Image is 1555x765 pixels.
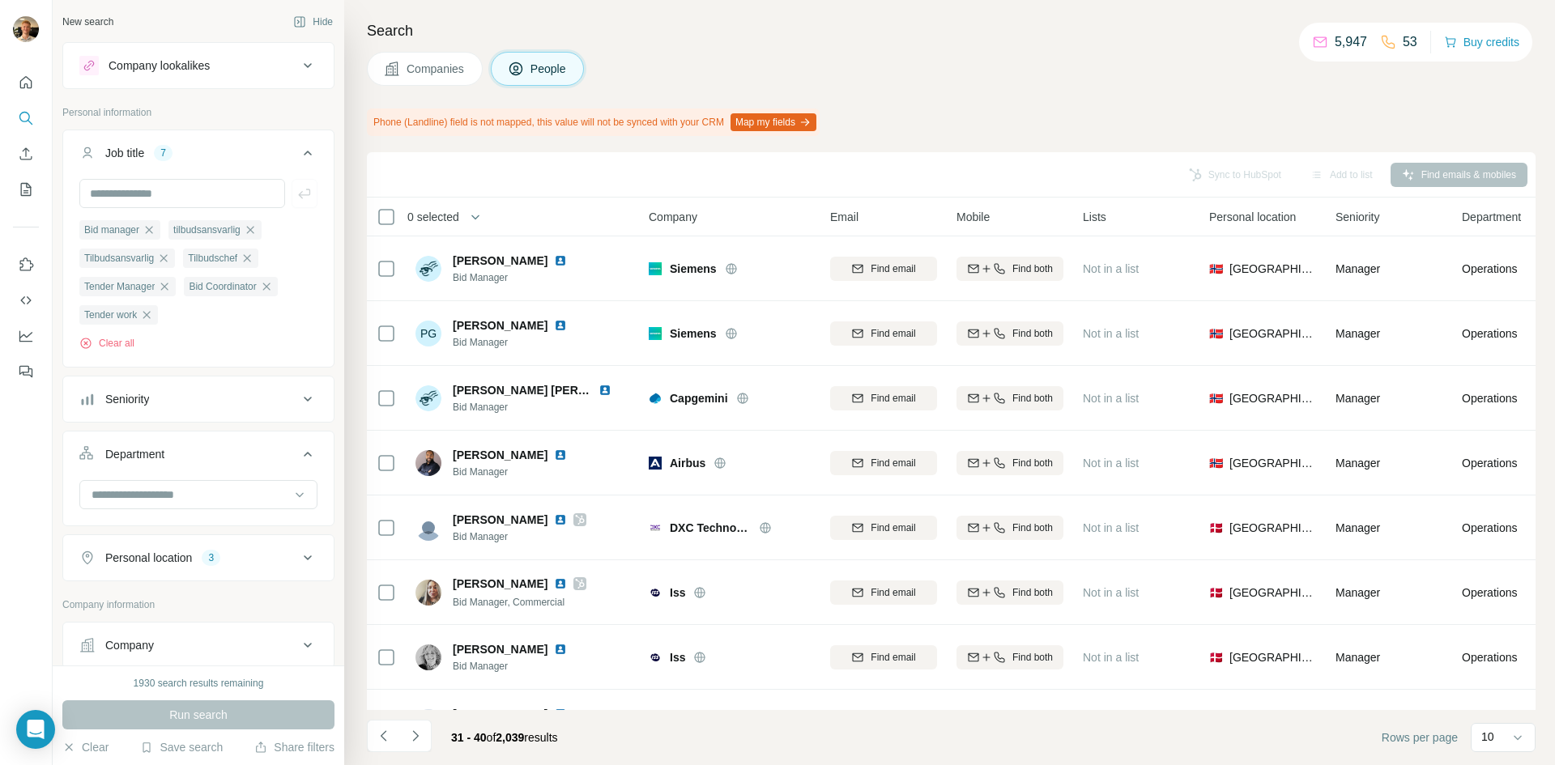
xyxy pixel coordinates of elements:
p: Company information [62,597,334,612]
button: Company lookalikes [63,46,334,85]
button: Buy credits [1444,31,1519,53]
div: New search [62,15,113,29]
button: Find email [830,451,937,475]
span: [GEOGRAPHIC_DATA] [1229,455,1316,471]
button: Enrich CSV [13,139,39,168]
span: Find email [871,521,915,535]
img: Avatar [415,450,441,476]
div: Open Intercom Messenger [16,710,55,749]
div: Job title [105,145,144,161]
span: Iss [670,584,685,601]
span: Operations [1462,520,1517,536]
span: Bid Coordinator [189,279,256,294]
span: Operations [1462,455,1517,471]
button: Find email [830,580,937,605]
button: Find email [830,257,937,281]
span: Not in a list [1083,392,1139,405]
p: 53 [1403,32,1417,52]
span: Bid Manager, Commercial [453,597,564,608]
img: Logo of Siemens [649,327,662,340]
span: [GEOGRAPHIC_DATA] [1229,325,1316,342]
span: 🇩🇰 [1209,520,1223,536]
button: Find both [956,451,1063,475]
h4: Search [367,19,1536,42]
span: 🇳🇴 [1209,390,1223,406]
img: LinkedIn logo [554,319,567,332]
img: LinkedIn logo [554,577,567,590]
span: Rows per page [1382,729,1458,746]
span: Operations [1462,261,1517,277]
button: Hide [282,10,344,34]
div: Phone (Landline) field is not mapped, this value will not be synced with your CRM [367,108,820,136]
span: [GEOGRAPHIC_DATA] [1229,649,1316,665]
span: Bid Manager [453,529,586,544]
span: DXC Technology [670,520,751,536]
span: Company [649,209,697,225]
img: LinkedIn logo [554,643,567,656]
span: [GEOGRAPHIC_DATA] [1229,520,1316,536]
span: Find email [871,326,915,341]
img: Logo of Siemens [649,262,662,275]
span: Manager [1336,457,1380,470]
span: Find email [871,391,915,406]
button: Quick start [13,68,39,97]
span: Seniority [1336,209,1379,225]
span: Bid Manager [453,270,586,285]
span: Tilbudschef [188,251,237,266]
img: Avatar [415,644,441,670]
span: Operations [1462,325,1517,342]
img: Avatar [415,385,441,411]
button: Find both [956,580,1063,605]
span: Find email [871,456,915,470]
button: Find both [956,386,1063,410]
span: Bid Manager [453,335,586,350]
span: Find both [1012,326,1053,341]
button: Map my fields [731,113,816,131]
span: [GEOGRAPHIC_DATA] [1229,584,1316,601]
span: People [530,61,568,77]
span: Find both [1012,456,1053,470]
button: Navigate to next page [399,720,432,752]
img: Avatar [415,515,441,541]
span: Tilbudsansvarlig [84,251,154,266]
div: Personal location [105,550,192,566]
span: [GEOGRAPHIC_DATA] [1229,390,1316,406]
span: Manager [1336,586,1380,599]
span: [PERSON_NAME] [453,576,547,592]
div: 3 [202,550,220,565]
span: Bid Manager [453,465,586,479]
button: Find both [956,321,1063,346]
div: 7 [154,146,173,160]
button: Dashboard [13,321,39,351]
img: Logo of Iss [649,586,662,599]
span: Iss [670,649,685,665]
span: Airbus [670,455,705,471]
span: 🇩🇰 [1209,584,1223,601]
span: Find both [1012,261,1053,276]
span: Personal location [1209,209,1296,225]
span: Siemens [670,261,717,277]
span: Tender Manager [84,279,155,294]
span: Siemens [670,325,717,342]
button: Personal location3 [63,538,334,577]
button: Find email [830,386,937,410]
span: Email [830,209,858,225]
span: Manager [1336,392,1380,405]
span: Operations [1462,649,1517,665]
img: LinkedIn logo [554,448,567,461]
button: Find email [830,645,937,669]
button: Share filters [254,739,334,755]
div: PG [415,321,441,346]
button: Company [63,626,334,665]
div: Company [105,637,154,653]
button: Department [63,435,334,480]
button: Clear [62,739,109,755]
button: Find both [956,645,1063,669]
div: Department [105,446,164,462]
img: LinkedIn logo [599,384,611,397]
span: [PERSON_NAME] [PERSON_NAME] [453,384,646,397]
span: 🇳🇴 [1209,261,1223,277]
img: Avatar [415,709,441,735]
img: Avatar [415,580,441,606]
div: 1930 search results remaining [134,676,264,691]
